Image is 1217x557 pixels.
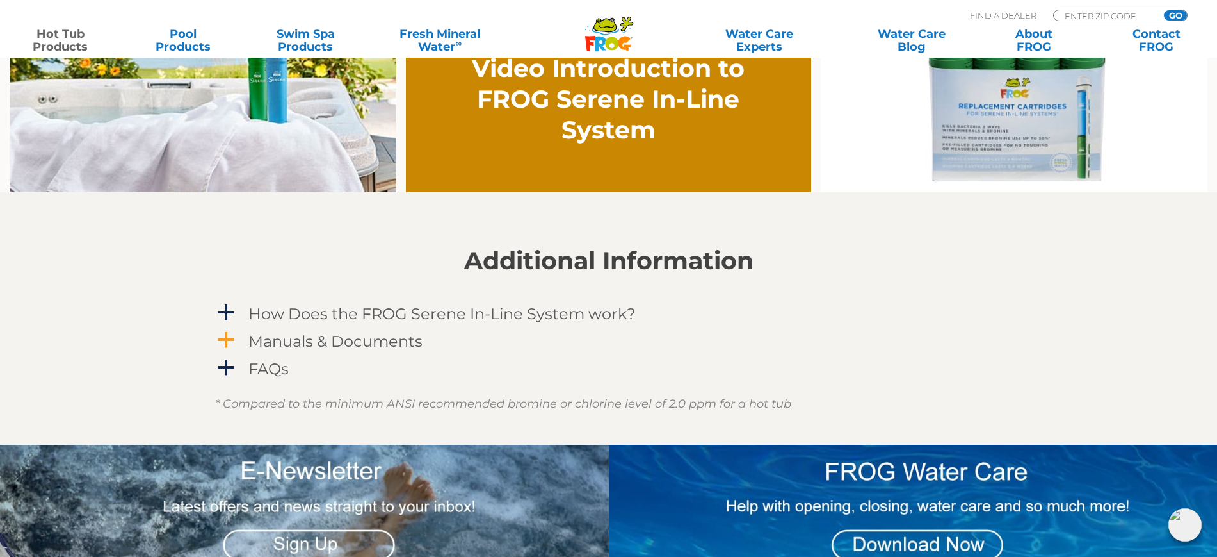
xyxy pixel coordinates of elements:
[13,28,108,53] a: Hot TubProducts
[258,28,353,53] a: Swim SpaProducts
[1109,28,1204,53] a: ContactFROG
[216,303,236,322] span: a
[215,357,1003,381] a: a FAQs
[1164,10,1187,21] input: GO
[215,397,791,411] em: * Compared to the minimum ANSI recommended bromine or chlorine level of 2.0 ppm for a hot tub
[682,28,837,53] a: Water CareExperts
[248,305,636,322] h4: How Does the FROG Serene In-Line System work?
[248,333,423,350] h4: Manuals & Documents
[215,329,1003,353] a: a Manuals & Documents
[987,28,1082,53] a: AboutFROG
[864,28,959,53] a: Water CareBlog
[467,53,751,145] h2: Video Introduction to FROG Serene In-Line System
[380,28,499,53] a: Fresh MineralWater∞
[1168,508,1202,542] img: openIcon
[248,360,289,378] h4: FAQs
[135,28,230,53] a: PoolProducts
[215,247,1003,275] h2: Additional Information
[215,302,1003,326] a: a How Does the FROG Serene In-Line System work?
[216,331,236,350] span: a
[216,358,236,378] span: a
[455,38,462,48] sup: ∞
[970,10,1036,21] p: Find A Dealer
[1063,10,1150,21] input: Zip Code Form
